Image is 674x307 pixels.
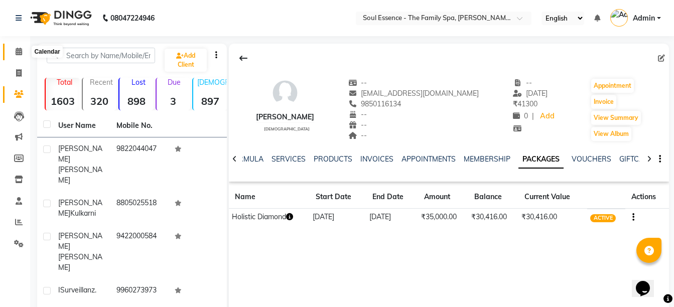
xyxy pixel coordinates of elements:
td: 9822044047 [110,137,169,192]
th: Current Value [518,186,587,209]
td: 9960273973 [110,279,169,303]
span: 41300 [513,99,537,108]
button: View Album [591,127,631,141]
span: -- [513,78,532,87]
div: Calendar [32,46,62,58]
a: SERVICES [272,155,306,164]
td: [DATE] [366,209,418,226]
th: Balance [468,186,518,209]
span: -- [348,120,367,129]
p: Lost [123,78,154,87]
p: Due [159,78,191,87]
div: [PERSON_NAME] [256,112,314,122]
a: PACKAGES [518,150,564,169]
span: | [532,111,534,121]
span: [EMAIL_ADDRESS][DOMAIN_NAME] [348,89,479,98]
td: ₹35,000.00 [418,209,468,226]
strong: 320 [83,95,117,107]
th: Amount [418,186,468,209]
th: Actions [625,186,669,209]
strong: 897 [193,95,227,107]
th: End Date [366,186,418,209]
td: 8805025518 [110,192,169,225]
input: Search by Name/Mobile/Email/Code [47,48,155,63]
a: VOUCHERS [572,155,611,164]
td: 9422000584 [110,225,169,279]
td: ₹30,416.00 [468,209,518,226]
th: Mobile No. [110,114,169,137]
th: Name [229,186,310,209]
a: Add Client [165,49,206,72]
a: PRODUCTS [314,155,352,164]
span: [PERSON_NAME] [58,231,102,251]
a: INVOICES [360,155,393,164]
span: [PERSON_NAME] [58,252,102,272]
span: [DEMOGRAPHIC_DATA] [264,126,310,131]
td: [DATE] [310,209,366,226]
strong: 3 [157,95,191,107]
a: APPOINTMENTS [401,155,456,164]
button: View Summary [591,111,641,125]
img: logo [26,4,94,32]
span: [PERSON_NAME] [58,165,102,185]
span: . [95,285,96,294]
span: ACTIVE [590,214,616,222]
iframe: chat widget [632,267,664,297]
td: Holistic Diamond [229,209,310,226]
a: FORMULA [229,155,263,164]
img: avatar [270,78,300,108]
td: ₹30,416.00 [518,209,587,226]
img: Admin [610,9,628,27]
span: -- [348,78,367,87]
span: [PERSON_NAME] [58,144,102,164]
span: 9850116134 [348,99,401,108]
span: 0 [513,111,528,120]
a: GIFTCARDS [619,155,658,164]
button: Invoice [591,95,616,109]
strong: 1603 [46,95,80,107]
b: 08047224946 [110,4,155,32]
span: -- [348,110,367,119]
span: Admin [633,13,655,24]
th: Start Date [310,186,366,209]
p: [DEMOGRAPHIC_DATA] [197,78,227,87]
a: Add [538,109,556,123]
span: [DATE] [513,89,548,98]
button: Appointment [591,79,634,93]
span: iSurveillanz [58,285,95,294]
p: Recent [87,78,117,87]
p: Total [50,78,80,87]
a: MEMBERSHIP [464,155,510,164]
strong: 898 [119,95,154,107]
div: Back to Client [233,49,254,68]
span: [PERSON_NAME] [58,198,102,218]
span: ₹ [513,99,517,108]
span: Kulkarni [70,209,96,218]
span: -- [348,131,367,140]
th: User Name [52,114,110,137]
